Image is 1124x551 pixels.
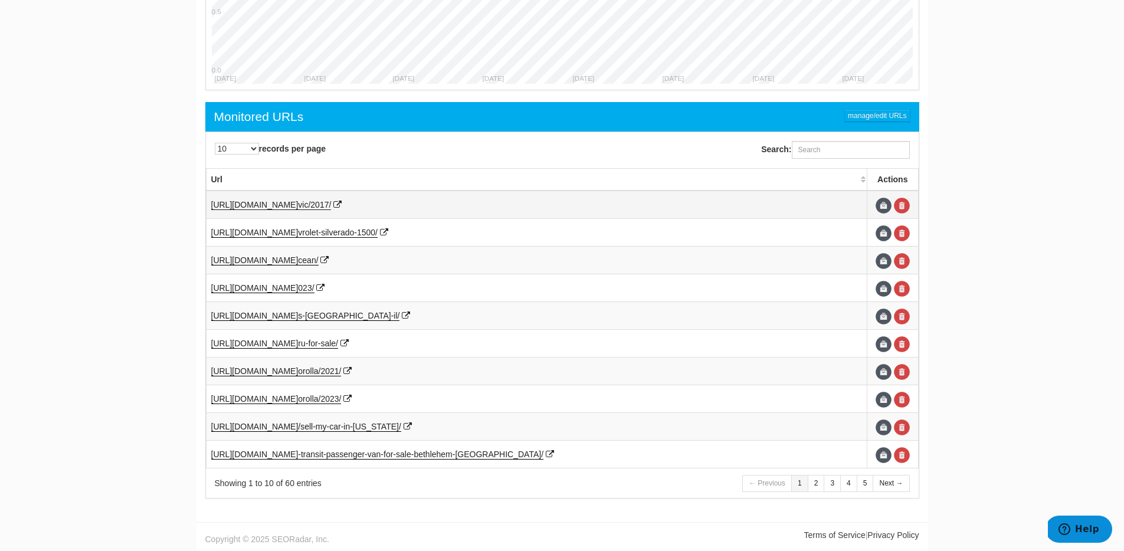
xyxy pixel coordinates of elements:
input: Search: [792,141,910,159]
div: Showing 1 to 10 of 60 entries [215,477,548,489]
span: [URL][DOMAIN_NAME] [211,450,299,459]
span: orolla/2021/ [298,366,341,376]
span: Update URL [876,281,892,297]
span: Update URL [876,253,892,269]
span: [URL][DOMAIN_NAME] [211,228,299,237]
a: [URL][DOMAIN_NAME]/sell-my-car-in-[US_STATE]/ [211,422,401,432]
span: [URL][DOMAIN_NAME] [211,200,299,209]
a: Delete URL [894,447,910,463]
a: [URL][DOMAIN_NAME]023/ [211,283,314,293]
a: Delete URL [894,253,910,269]
a: Delete URL [894,336,910,352]
span: vic/2017/ [298,200,331,209]
a: ← Previous [742,475,792,492]
span: cean/ [298,255,318,265]
span: -transit-passenger-van-for-sale- [298,450,414,459]
a: [URL][DOMAIN_NAME]-transit-passenger-van-for-sale-bethlehem-[GEOGRAPHIC_DATA]/ [211,450,544,460]
select: records per page [215,143,259,155]
span: Update URL [876,198,892,214]
a: 5 [857,475,874,492]
div: Copyright © 2025 SEORadar, Inc. [196,529,562,545]
a: Terms of Service [804,530,865,540]
span: [URL][DOMAIN_NAME] [211,255,299,265]
span: Update URL [876,309,892,324]
span: Update URL [876,392,892,408]
a: [URL][DOMAIN_NAME]s-[GEOGRAPHIC_DATA]-il/ [211,311,400,321]
span: bethlehem-[GEOGRAPHIC_DATA]/ [414,450,543,459]
a: [URL][DOMAIN_NAME]orolla/2023/ [211,394,342,404]
span: Update URL [876,447,892,463]
span: orolla/2023/ [298,394,341,404]
span: Update URL [876,364,892,380]
label: records per page [215,143,326,155]
span: [URL][DOMAIN_NAME] [211,366,299,376]
a: Delete URL [894,364,910,380]
a: [URL][DOMAIN_NAME]vic/2017/ [211,200,332,210]
span: [URL][DOMAIN_NAME] [211,422,299,431]
span: Update URL [876,419,892,435]
span: [URL][DOMAIN_NAME] [211,311,299,320]
span: [URL][DOMAIN_NAME] [211,283,299,293]
a: Delete URL [894,281,910,297]
a: [URL][DOMAIN_NAME]cean/ [211,255,319,265]
span: vrolet-silverado-1500/ [298,228,378,237]
a: 1 [791,475,808,492]
a: Delete URL [894,198,910,214]
a: Delete URL [894,392,910,408]
span: [URL][DOMAIN_NAME] [211,339,299,348]
a: [URL][DOMAIN_NAME]ru-for-sale/ [211,339,339,349]
a: Next → [873,475,909,492]
a: 3 [824,475,841,492]
span: Update URL [876,336,892,352]
a: 4 [840,475,857,492]
span: s-[GEOGRAPHIC_DATA]-il/ [298,311,399,320]
span: ru-for-sale/ [298,339,338,348]
span: /sell-my-car-in-[US_STATE]/ [298,422,401,431]
a: Delete URL [894,225,910,241]
div: Monitored URLs [214,108,304,126]
th: Actions [867,169,918,191]
div: | [562,529,928,541]
a: 2 [808,475,825,492]
a: Delete URL [894,309,910,324]
th: Url: activate to sort column ascending [206,169,867,191]
a: [URL][DOMAIN_NAME]vrolet-silverado-1500/ [211,228,378,238]
span: 023/ [298,283,314,293]
span: [URL][DOMAIN_NAME] [211,394,299,404]
span: Update URL [876,225,892,241]
a: manage/edit URLs [844,109,910,122]
label: Search: [761,141,909,159]
a: Privacy Policy [867,530,919,540]
a: Delete URL [894,419,910,435]
a: [URL][DOMAIN_NAME]orolla/2021/ [211,366,342,376]
iframe: Opens a widget where you can find more information [1048,516,1112,545]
